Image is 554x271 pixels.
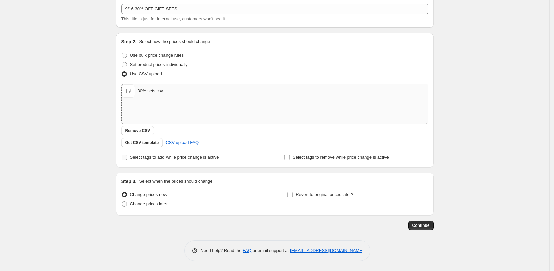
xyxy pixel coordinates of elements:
a: [EMAIL_ADDRESS][DOMAIN_NAME] [290,248,363,253]
span: This title is just for internal use, customers won't see it [121,16,225,21]
div: 30% sets.csv [138,88,163,94]
h2: Step 3. [121,178,137,185]
input: 30% off holiday sale [121,4,428,14]
span: Select tags to remove while price change is active [293,155,389,160]
button: Continue [408,221,434,230]
span: Remove CSV [125,128,150,133]
span: Need help? Read the [201,248,243,253]
h2: Step 2. [121,38,137,45]
p: Select how the prices should change [139,38,210,45]
button: Remove CSV [121,126,154,135]
span: Select tags to add while price change is active [130,155,219,160]
span: Change prices later [130,201,168,206]
p: Select when the prices should change [139,178,212,185]
span: Get CSV template [125,140,159,145]
span: Continue [412,223,430,228]
span: Revert to original prices later? [296,192,353,197]
span: Set product prices individually [130,62,188,67]
a: CSV upload FAQ [161,137,203,148]
span: Use CSV upload [130,71,162,76]
span: or email support at [251,248,290,253]
span: CSV upload FAQ [165,139,199,146]
span: Change prices now [130,192,167,197]
span: Use bulk price change rules [130,53,184,58]
a: FAQ [243,248,251,253]
button: Get CSV template [121,138,163,147]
